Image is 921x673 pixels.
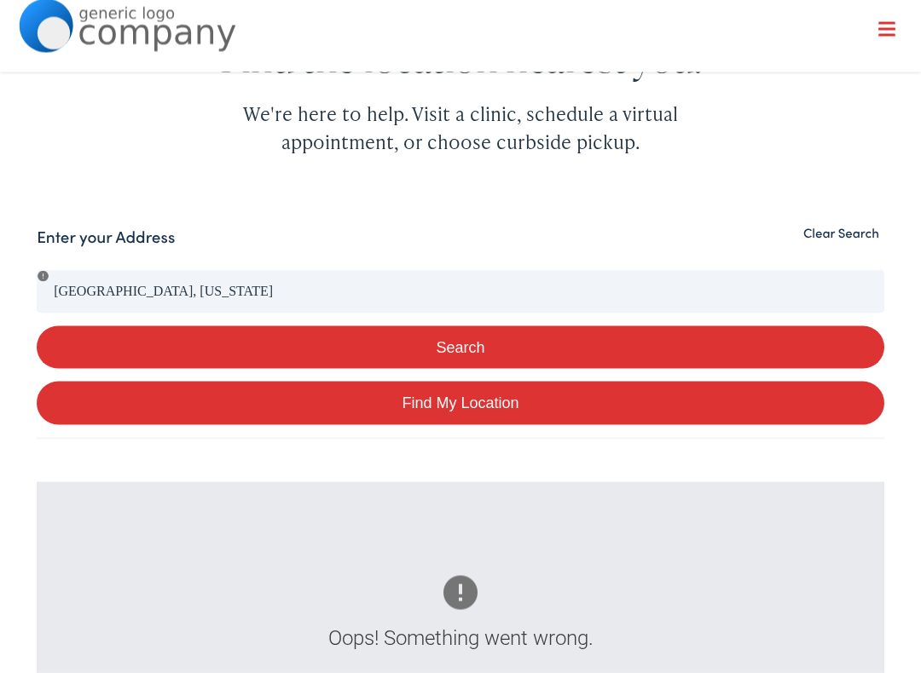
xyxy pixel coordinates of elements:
[188,100,733,156] div: We're here to help. Visit a clinic, schedule a virtual appointment, or choose curbside pickup.
[37,382,884,425] a: Find My Location
[37,225,175,250] label: Enter your Address
[126,623,796,653] div: Oops! Something went wrong.
[32,68,903,104] a: What We Offer
[37,326,884,370] button: Search
[19,34,903,79] h1: Find the location nearest you.
[37,270,884,313] input: Enter your address or zip code
[798,225,884,241] button: Clear Search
